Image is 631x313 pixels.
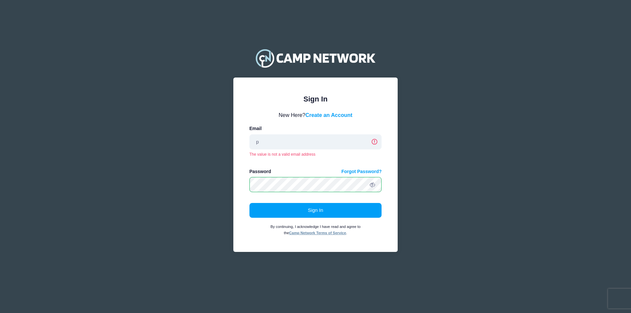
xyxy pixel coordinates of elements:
small: By continuing, I acknowledge I have read and agree to the . [270,225,361,235]
button: Sign In [249,203,382,218]
img: Camp Network [253,45,378,71]
label: Password [249,168,271,175]
div: The value is not a valid email address [249,151,382,157]
a: Camp Network Terms of Service [289,231,346,235]
a: Forgot Password? [341,168,382,175]
div: New Here? [249,111,382,119]
div: Sign In [249,94,382,104]
a: Create an Account [305,112,352,118]
label: Email [249,125,262,132]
